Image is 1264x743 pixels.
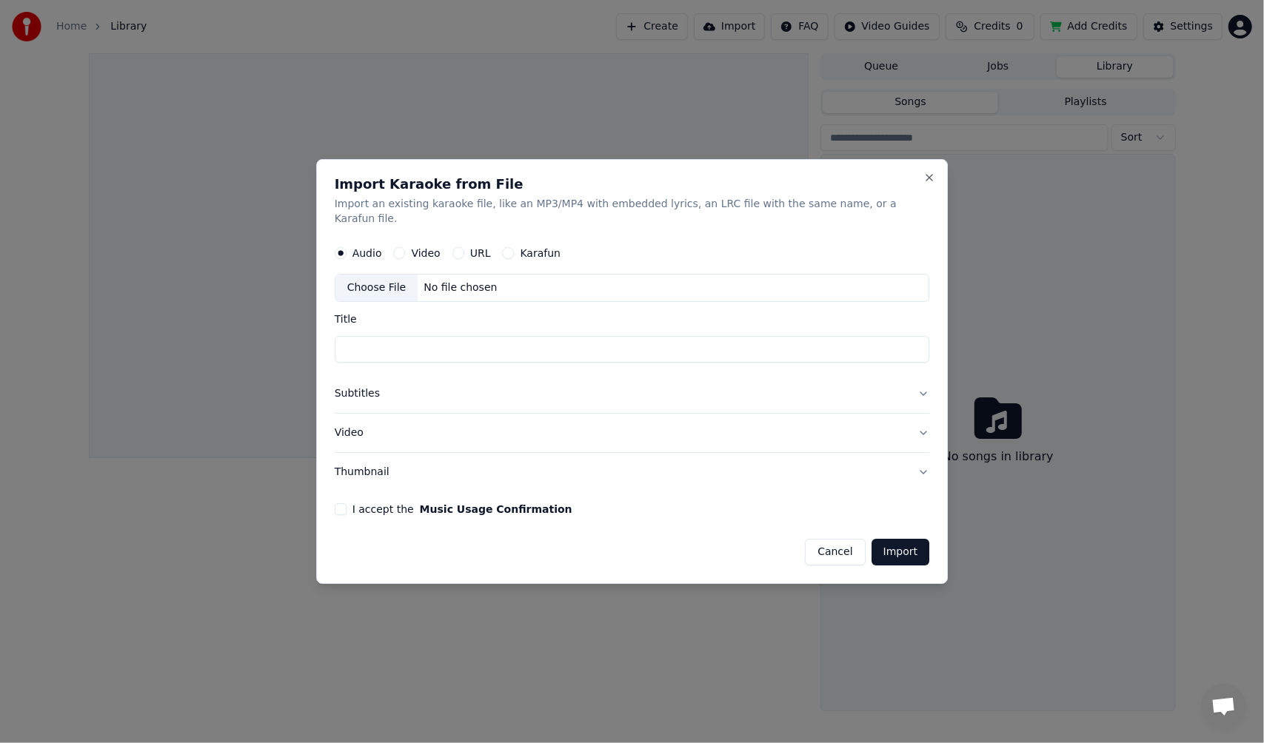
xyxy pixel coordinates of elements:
label: URL [470,248,491,258]
p: Import an existing karaoke file, like an MP3/MP4 with embedded lyrics, an LRC file with the same ... [335,197,930,226]
button: I accept the [420,504,572,514]
label: I accept the [352,504,572,514]
button: Thumbnail [335,453,930,491]
button: Video [335,414,930,452]
label: Karafun [521,248,561,258]
label: Audio [352,248,382,258]
label: Video [412,248,441,258]
div: No file chosen [418,280,503,295]
label: Title [335,314,930,324]
div: Choose File [335,275,418,301]
button: Subtitles [335,374,930,413]
button: Import [872,539,929,565]
button: Cancel [805,539,865,565]
h2: Import Karaoke from File [335,178,930,191]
